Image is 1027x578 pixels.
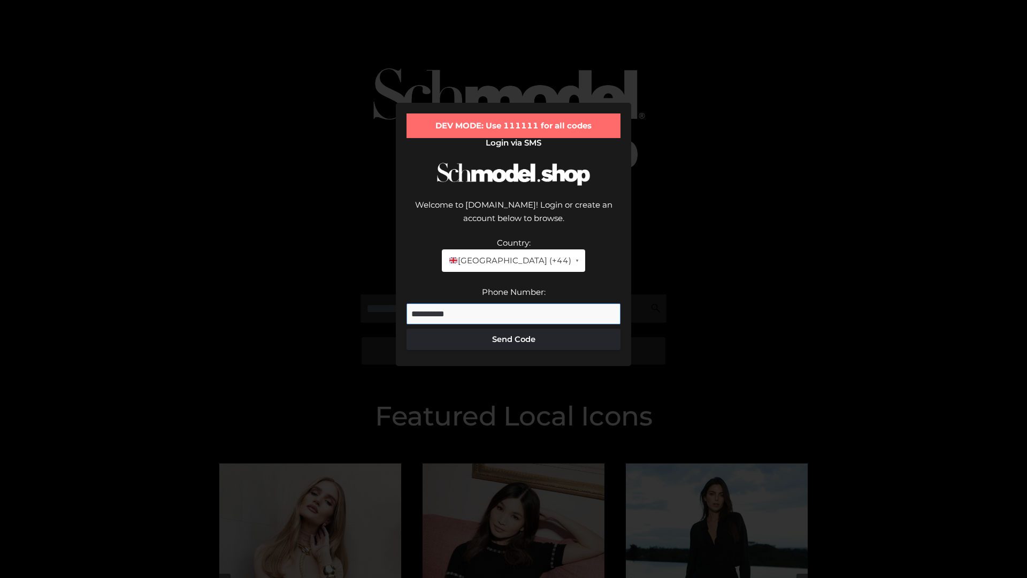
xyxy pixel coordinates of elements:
[407,329,620,350] button: Send Code
[433,153,594,195] img: Schmodel Logo
[497,238,531,248] label: Country:
[448,254,571,268] span: [GEOGRAPHIC_DATA] (+44)
[407,113,620,138] div: DEV MODE: Use 111111 for all codes
[407,138,620,148] h2: Login via SMS
[407,198,620,236] div: Welcome to [DOMAIN_NAME]! Login or create an account below to browse.
[482,287,546,297] label: Phone Number:
[449,256,457,264] img: 🇬🇧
